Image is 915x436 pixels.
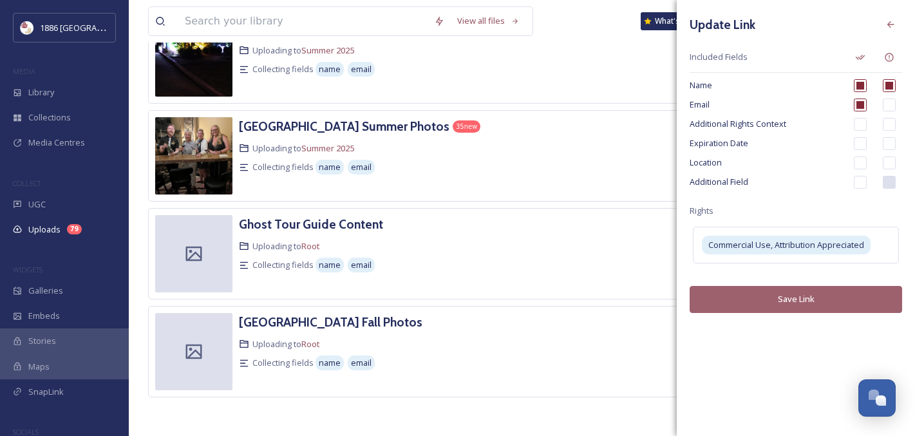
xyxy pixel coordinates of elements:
button: Open Chat [858,379,896,417]
span: Commercial Use, Attribution Appreciated [708,239,864,251]
span: Uploading to [252,338,320,350]
span: Maps [28,361,50,373]
a: Summer 2025 [301,44,354,56]
span: Expiration Date [690,137,844,149]
span: Embeds [28,310,60,322]
span: Library [28,86,54,99]
span: Name [690,79,844,91]
h3: [GEOGRAPHIC_DATA] Fall Photos [239,314,422,330]
span: Included Fields [690,51,844,63]
span: name [319,357,341,369]
span: Uploading to [252,142,354,155]
span: name [319,161,341,173]
span: Stories [28,335,56,347]
span: Uploading to [252,240,320,252]
a: Summer 2025 [301,142,354,154]
img: d479e1a6-1f2e-4f23-b773-a2f4a59c5ade.jpg [155,117,232,194]
button: Save Link [690,286,902,312]
span: 1886 [GEOGRAPHIC_DATA] [40,21,142,33]
div: 79 [67,224,82,234]
span: email [351,357,372,369]
span: email [351,63,372,75]
span: Uploading to [252,44,354,57]
span: Collecting fields [252,357,314,369]
span: Rights [690,205,713,217]
a: View all files [451,8,526,33]
span: Galleries [28,285,63,297]
a: Ghost Tour Guide Content [239,215,383,234]
span: MEDIA [13,66,35,76]
span: WIDGETS [13,265,42,274]
img: logos.png [21,21,33,34]
a: [GEOGRAPHIC_DATA] Fall Photos [239,313,422,332]
h3: [GEOGRAPHIC_DATA] Summer Photos [239,118,449,134]
span: Collections [28,111,71,124]
a: What's New [641,12,705,30]
img: c0d94fe8-5817-4cb4-931c-27b66d6c905c.jpg [155,19,232,97]
h3: Ghost Tour Guide Content [239,216,383,232]
span: COLLECT [13,178,41,188]
span: name [319,259,341,271]
span: name [319,63,341,75]
a: [GEOGRAPHIC_DATA] Summer Photos [239,117,449,136]
span: SnapLink [28,386,64,398]
span: email [351,259,372,271]
a: Root [301,240,320,252]
div: 35 new [453,120,480,133]
span: Collecting fields [252,161,314,173]
a: Root [301,338,320,350]
span: Additional Rights Context [690,118,844,130]
span: Additional Field [690,176,844,188]
span: Location [690,156,844,169]
span: Email [690,99,844,111]
span: Collecting fields [252,63,314,75]
span: email [351,161,372,173]
span: Uploads [28,223,61,236]
span: Collecting fields [252,259,314,271]
input: Search your library [178,7,428,35]
span: Media Centres [28,137,85,149]
h3: Update Link [690,15,755,34]
span: UGC [28,198,46,211]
